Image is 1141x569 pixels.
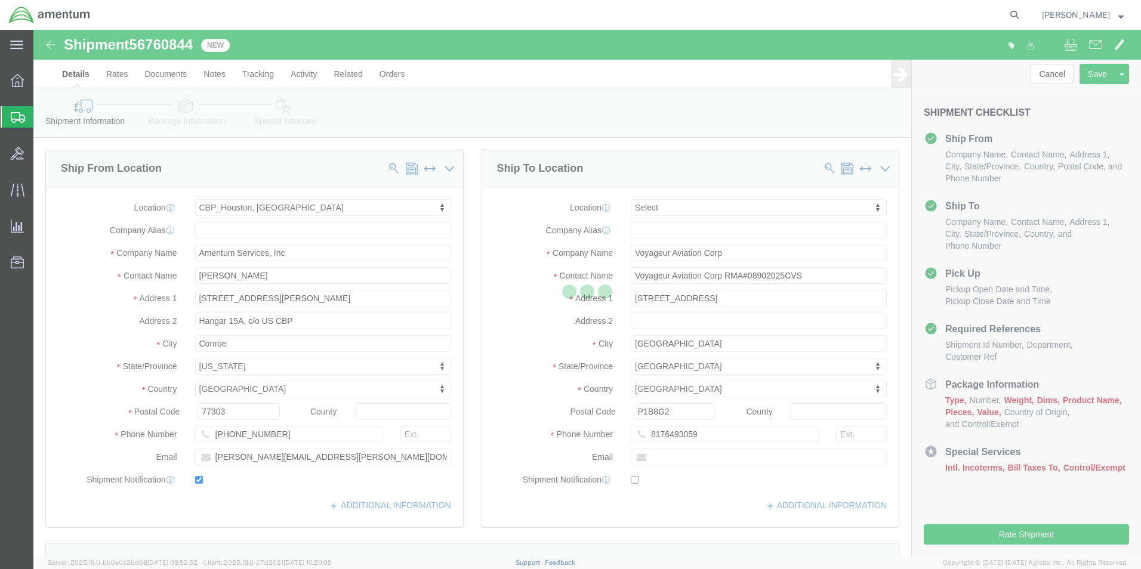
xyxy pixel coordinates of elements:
[203,559,332,566] span: Client: 2025.18.0-27d3021
[48,559,198,566] span: Server: 2025.18.0-bb0e0c2bd68
[1042,8,1110,21] span: Rosemarie Coey
[1041,8,1124,22] button: [PERSON_NAME]
[545,559,575,566] a: Feedback
[943,558,1127,568] span: Copyright © [DATE]-[DATE] Agistix Inc., All Rights Reserved
[516,559,545,566] a: Support
[283,559,332,566] span: [DATE] 10:20:09
[8,6,91,24] img: logo
[147,559,198,566] span: [DATE] 09:52:52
